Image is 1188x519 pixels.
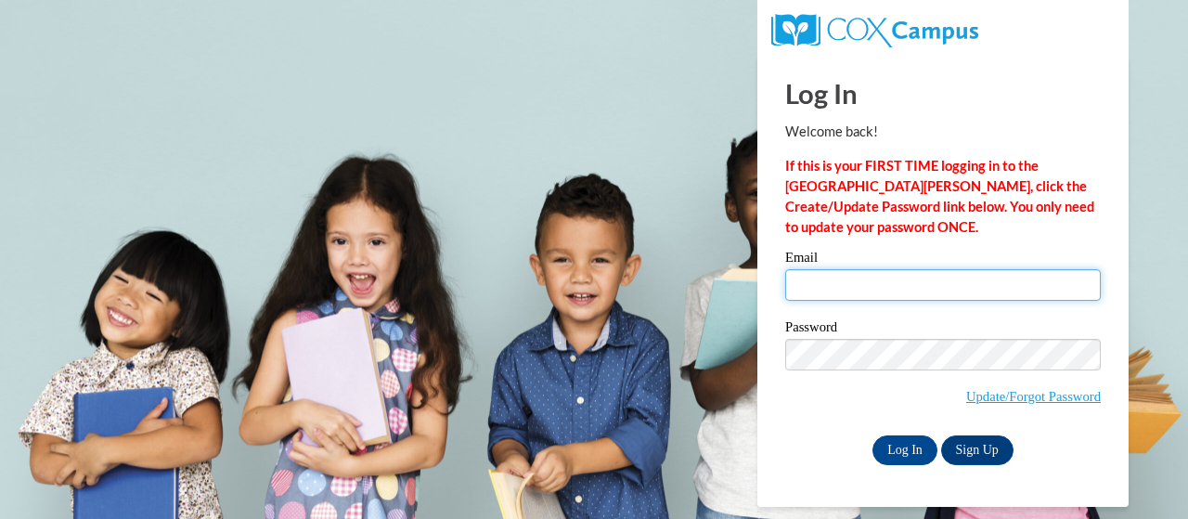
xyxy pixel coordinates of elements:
img: COX Campus [771,14,978,47]
label: Email [785,251,1101,269]
h1: Log In [785,74,1101,112]
label: Password [785,320,1101,339]
input: Log In [872,435,937,465]
a: COX Campus [771,21,978,37]
strong: If this is your FIRST TIME logging in to the [GEOGRAPHIC_DATA][PERSON_NAME], click the Create/Upd... [785,158,1094,235]
p: Welcome back! [785,122,1101,142]
a: Update/Forgot Password [966,389,1101,404]
a: Sign Up [941,435,1014,465]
